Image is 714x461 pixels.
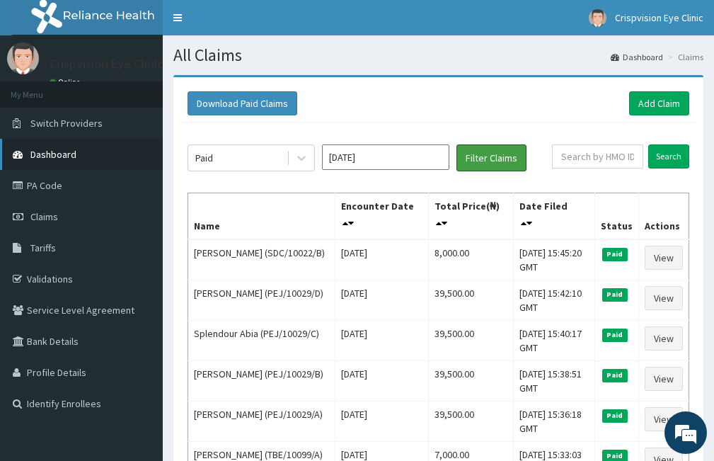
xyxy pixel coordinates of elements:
[602,409,628,422] span: Paid
[645,407,683,431] a: View
[335,193,429,240] th: Encounter Date
[7,42,39,74] img: User Image
[611,51,663,63] a: Dashboard
[602,369,628,382] span: Paid
[428,361,513,402] td: 39,500.00
[645,286,683,310] a: View
[188,193,335,240] th: Name
[188,280,335,321] td: [PERSON_NAME] (PEJ/10029/D)
[82,140,195,283] span: We're online!
[30,241,56,254] span: Tariffs
[645,367,683,391] a: View
[335,280,429,321] td: [DATE]
[602,248,628,261] span: Paid
[638,193,689,240] th: Actions
[188,402,335,442] td: [PERSON_NAME] (PEJ/10029/A)
[335,402,429,442] td: [DATE]
[514,321,595,361] td: [DATE] 15:40:17 GMT
[514,239,595,280] td: [DATE] 15:45:20 GMT
[615,11,703,24] span: Crispvision Eye Clinic
[195,151,213,165] div: Paid
[50,77,84,87] a: Online
[188,91,297,115] button: Download Paid Claims
[188,321,335,361] td: Splendour Abia (PEJ/10029/C)
[26,71,57,106] img: d_794563401_company_1708531726252_794563401
[428,321,513,361] td: 39,500.00
[188,239,335,280] td: [PERSON_NAME] (SDC/10022/B)
[30,148,76,161] span: Dashboard
[428,402,513,442] td: 39,500.00
[514,193,595,240] th: Date Filed
[428,193,513,240] th: Total Price(₦)
[30,210,58,223] span: Claims
[173,46,703,64] h1: All Claims
[602,288,628,301] span: Paid
[602,329,628,341] span: Paid
[188,361,335,402] td: [PERSON_NAME] (PEJ/10029/B)
[7,309,270,358] textarea: Type your message and hit 'Enter'
[629,91,689,115] a: Add Claim
[589,9,606,27] img: User Image
[335,239,429,280] td: [DATE]
[335,321,429,361] td: [DATE]
[335,361,429,402] td: [DATE]
[456,144,526,171] button: Filter Claims
[514,402,595,442] td: [DATE] 15:36:18 GMT
[552,144,643,169] input: Search by HMO ID
[648,144,689,169] input: Search
[645,326,683,351] a: View
[322,144,449,170] input: Select Month and Year
[50,57,163,70] p: Crispvision Eye Clinic
[514,280,595,321] td: [DATE] 15:42:10 GMT
[232,7,266,41] div: Minimize live chat window
[514,361,595,402] td: [DATE] 15:38:51 GMT
[594,193,638,240] th: Status
[664,51,703,63] li: Claims
[428,239,513,280] td: 8,000.00
[30,117,103,130] span: Switch Providers
[645,246,683,270] a: View
[428,280,513,321] td: 39,500.00
[74,79,238,98] div: Chat with us now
